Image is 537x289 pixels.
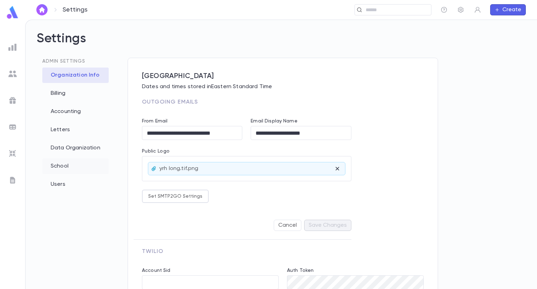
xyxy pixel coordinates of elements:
[142,118,167,124] label: From Email
[8,149,17,158] img: imports_grey.530a8a0e642e233f2baf0ef88e8c9fcb.svg
[142,83,424,90] p: Dates and times stored in Eastern Standard Time
[63,6,87,14] p: Settings
[42,59,85,64] span: Admin Settings
[287,268,314,273] label: Auth Token
[142,72,424,80] span: [GEOGRAPHIC_DATA]
[38,7,46,13] img: home_white.a664292cf8c1dea59945f0da9f25487c.svg
[142,148,351,156] p: Public Logo
[42,68,109,83] div: Organization Info
[274,220,301,231] button: Cancel
[42,86,109,101] div: Billing
[8,176,17,184] img: letters_grey.7941b92b52307dd3b8a917253454ce1c.svg
[159,165,199,172] p: yrh long.tif.png
[251,118,298,124] label: Email Display Name
[8,43,17,51] img: reports_grey.c525e4749d1bce6a11f5fe2a8de1b229.svg
[42,158,109,174] div: School
[42,104,109,119] div: Accounting
[8,70,17,78] img: students_grey.60c7aba0da46da39d6d829b817ac14fc.svg
[6,6,20,19] img: logo
[37,31,526,58] h2: Settings
[490,4,526,15] button: Create
[42,177,109,192] div: Users
[142,99,198,105] span: Outgoing Emails
[142,268,171,273] label: Account Sid
[42,140,109,156] div: Data Organization
[142,190,209,203] button: Set SMTP2GO Settings
[142,249,163,254] span: Twilio
[8,96,17,105] img: campaigns_grey.99e729a5f7ee94e3726e6486bddda8f1.svg
[8,123,17,131] img: batches_grey.339ca447c9d9533ef1741baa751efc33.svg
[42,122,109,138] div: Letters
